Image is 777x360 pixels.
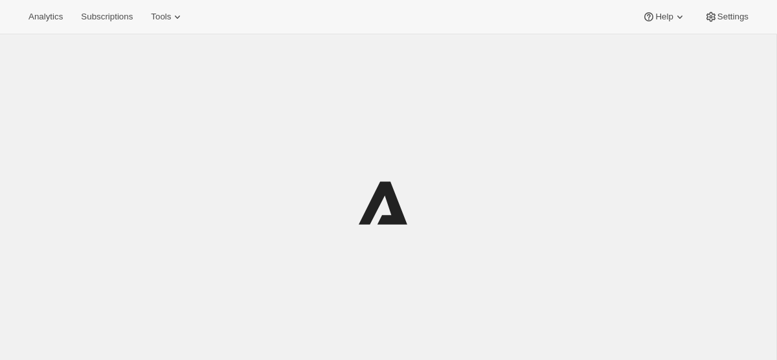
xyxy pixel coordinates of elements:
[635,8,693,26] button: Help
[28,12,63,22] span: Analytics
[21,8,71,26] button: Analytics
[655,12,673,22] span: Help
[697,8,756,26] button: Settings
[143,8,192,26] button: Tools
[151,12,171,22] span: Tools
[73,8,141,26] button: Subscriptions
[81,12,133,22] span: Subscriptions
[717,12,749,22] span: Settings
